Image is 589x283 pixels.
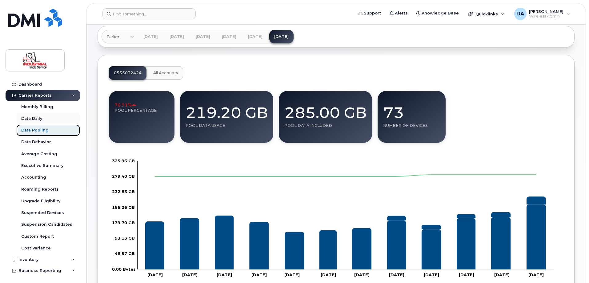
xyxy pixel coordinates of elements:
tspan: 186.26 GB [112,204,135,209]
tspan: [DATE] [389,272,404,277]
div: Pool data usage [186,123,268,128]
tspan: [DATE] [321,272,336,277]
tspan: [DATE] [459,272,474,277]
a: [DATE] [191,30,215,43]
a: Alerts [385,7,412,19]
span: Knowledge Base [422,10,459,16]
g: 0.00 Bytes [115,251,135,256]
div: Pool data included [284,123,367,128]
a: Knowledge Base [412,7,463,19]
div: Quicklinks [464,8,509,20]
a: [DATE] [269,30,294,43]
tspan: 325.96 GB [112,158,135,163]
tspan: 93.13 GB [115,236,135,241]
a: [DATE] [138,30,163,43]
span: Quicklinks [475,11,498,16]
g: 0.00 Bytes [115,236,135,241]
tspan: 232.83 GB [112,189,135,194]
span: DA [516,10,524,18]
g: Smartphones [145,204,546,269]
div: Number of devices [383,123,440,128]
a: [DATE] [165,30,189,43]
input: Find something... [102,8,196,19]
g: 0.00 Bytes [112,158,135,163]
tspan: [DATE] [354,272,370,277]
span: Alerts [395,10,408,16]
span: All Accounts [153,71,178,75]
tspan: 279.40 GB [112,173,135,178]
span: Earlier [106,34,119,40]
span: 76.91% [114,102,137,108]
g: 0.00 Bytes [112,204,135,209]
tspan: 139.70 GB [112,220,135,225]
div: 73 [383,96,440,123]
tspan: [DATE] [182,272,198,277]
tspan: [DATE] [424,272,439,277]
tspan: [DATE] [528,272,544,277]
a: Earlier [102,30,134,43]
g: 0.00 Bytes [112,189,135,194]
a: Support [354,7,385,19]
g: 0.00 Bytes [112,220,135,225]
a: [DATE] [243,30,267,43]
span: Wireless Admin [529,14,563,19]
g: 0.00 Bytes [112,173,135,178]
tspan: [DATE] [147,272,163,277]
span: [PERSON_NAME] [529,9,563,14]
div: 219.20 GB [186,96,268,123]
tspan: [DATE] [494,272,510,277]
tspan: [DATE] [284,272,300,277]
tspan: [DATE] [217,272,232,277]
div: 285.00 GB [284,96,367,123]
span: Support [364,10,381,16]
tspan: 46.57 GB [115,251,135,256]
div: Pool Percentage [114,108,169,113]
div: Dale Allan [510,8,574,20]
a: [DATE] [217,30,241,43]
tspan: 0.00 Bytes [112,266,136,271]
tspan: [DATE] [251,272,267,277]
